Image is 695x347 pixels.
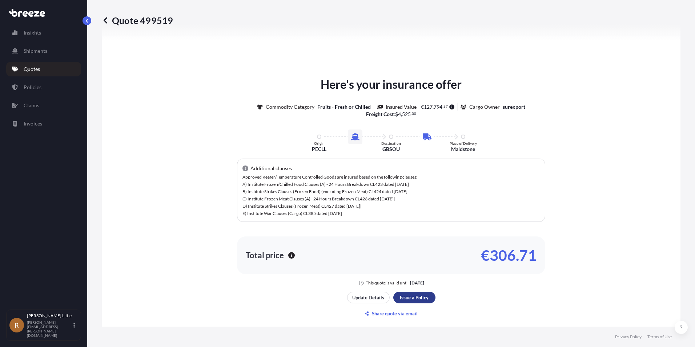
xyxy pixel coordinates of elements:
[352,294,384,301] p: Update Details
[381,141,401,145] p: Destination
[321,76,462,93] p: Here's your insurance offer
[24,84,41,91] p: Policies
[242,175,540,179] p: Approved Reefer/Temperature Controlled Goods are insured based on the following clauses:
[347,292,390,303] button: Update Details
[242,211,540,216] p: E) Institute War Clauses (Cargo) CL385 dated [DATE]
[434,104,442,109] span: 794
[242,204,540,208] p: D) Institute Strikes Clauses (Frozen Meat) CL427 dated [DATE]|
[15,322,19,329] span: R
[410,280,424,286] p: [DATE]
[24,120,42,127] p: Invoices
[347,308,435,319] button: Share quote via email
[411,112,412,115] span: .
[398,112,401,117] span: 4
[6,80,81,95] a: Policies
[312,145,326,153] p: PECLL
[242,182,540,187] p: A) Institute Frozen/Chilled Food Clauses (A) - 24 Hours Breakdown CL423 dated [DATE]
[102,15,173,26] p: Quote 499519
[6,62,81,76] a: Quotes
[469,103,500,111] p: Cargo Owner
[366,280,409,286] p: This quote is valid until
[317,103,371,111] p: Fruits - Fresh or Chilled
[400,294,429,301] p: Issue a Policy
[24,65,40,73] p: Quotes
[395,112,398,117] span: $
[314,141,325,145] p: Origin
[24,29,41,36] p: Insights
[401,112,402,117] span: ,
[433,104,434,109] span: ,
[503,103,525,111] p: surexport
[402,112,411,117] span: 525
[382,145,400,153] p: GBSOU
[366,111,394,117] b: Freight Cost
[266,103,314,111] p: Commodity Category
[366,111,417,118] p: :
[242,197,540,201] p: C) Institute Frozen Meat Clauses (A) - 24 Hours Breakdown CL426 dated [DATE]|
[6,44,81,58] a: Shipments
[421,104,424,109] span: €
[451,145,475,153] p: Maidstone
[443,105,448,108] span: 37
[481,250,537,261] p: €306.71
[27,320,72,338] p: [PERSON_NAME][EMAIL_ADDRESS][PERSON_NAME][DOMAIN_NAME]
[246,252,284,259] p: Total price
[24,102,39,109] p: Claims
[647,334,672,340] a: Terms of Use
[450,141,477,145] p: Place of Delivery
[250,165,292,172] p: Additional clauses
[6,116,81,131] a: Invoices
[27,313,72,319] p: [PERSON_NAME] Little
[424,104,433,109] span: 127
[24,47,47,55] p: Shipments
[6,98,81,113] a: Claims
[6,25,81,40] a: Insights
[393,292,435,303] button: Issue a Policy
[615,334,642,340] a: Privacy Policy
[412,112,416,115] span: 00
[386,103,417,111] p: Insured Value
[372,310,418,317] p: Share quote via email
[242,190,540,194] p: B) Institute Strikes Clauses (Frozen Food) (excluding Frozen Meat) CL424 dated [DATE]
